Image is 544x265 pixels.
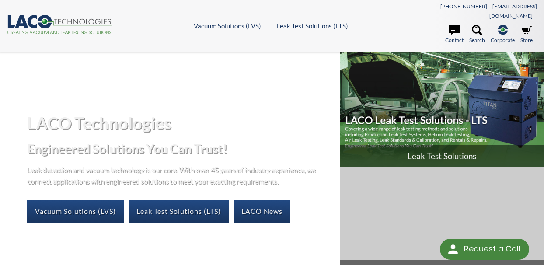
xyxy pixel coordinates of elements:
[234,200,290,222] a: LACO News
[520,25,533,44] a: Store
[194,22,261,30] a: Vacuum Solutions (LVS)
[446,242,460,256] img: round button
[27,141,333,157] h2: Engineered Solutions You Can Trust!
[440,3,487,10] a: [PHONE_NUMBER]
[491,36,515,44] span: Corporate
[469,25,485,44] a: Search
[27,164,320,186] p: Leak detection and vacuum technology is our core. With over 45 years of industry experience, we c...
[489,3,537,19] a: [EMAIL_ADDRESS][DOMAIN_NAME]
[445,25,464,44] a: Contact
[276,22,348,30] a: Leak Test Solutions (LTS)
[464,239,520,259] div: Request a Call
[27,200,124,222] a: Vacuum Solutions (LVS)
[129,200,229,222] a: Leak Test Solutions (LTS)
[440,239,529,260] div: Request a Call
[27,112,333,134] h1: LACO Technologies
